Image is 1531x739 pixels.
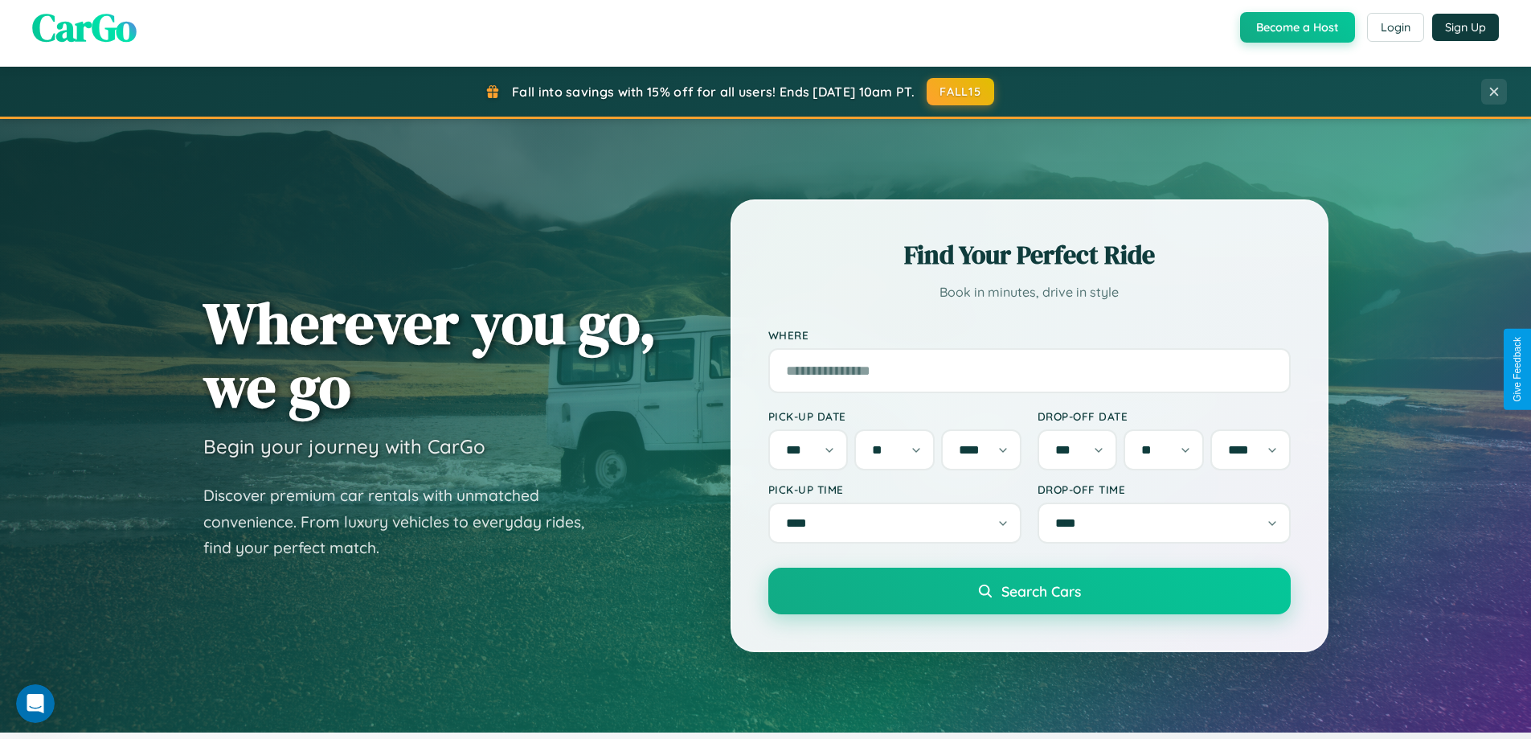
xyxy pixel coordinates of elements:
label: Drop-off Date [1038,409,1291,423]
label: Drop-off Time [1038,482,1291,496]
button: Sign Up [1432,14,1499,41]
button: Search Cars [768,568,1291,614]
span: CarGo [32,1,137,54]
label: Pick-up Time [768,482,1021,496]
iframe: Intercom live chat [16,684,55,723]
button: Login [1367,13,1424,42]
span: Search Cars [1001,582,1081,600]
h1: Wherever you go, we go [203,291,657,418]
p: Discover premium car rentals with unmatched convenience. From luxury vehicles to everyday rides, ... [203,482,605,561]
span: Fall into savings with 15% off for all users! Ends [DATE] 10am PT. [512,84,915,100]
button: FALL15 [927,78,994,105]
h3: Begin your journey with CarGo [203,434,485,458]
p: Book in minutes, drive in style [768,281,1291,304]
label: Pick-up Date [768,409,1021,423]
h2: Find Your Perfect Ride [768,237,1291,273]
button: Become a Host [1240,12,1355,43]
div: Give Feedback [1512,337,1523,402]
label: Where [768,328,1291,342]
